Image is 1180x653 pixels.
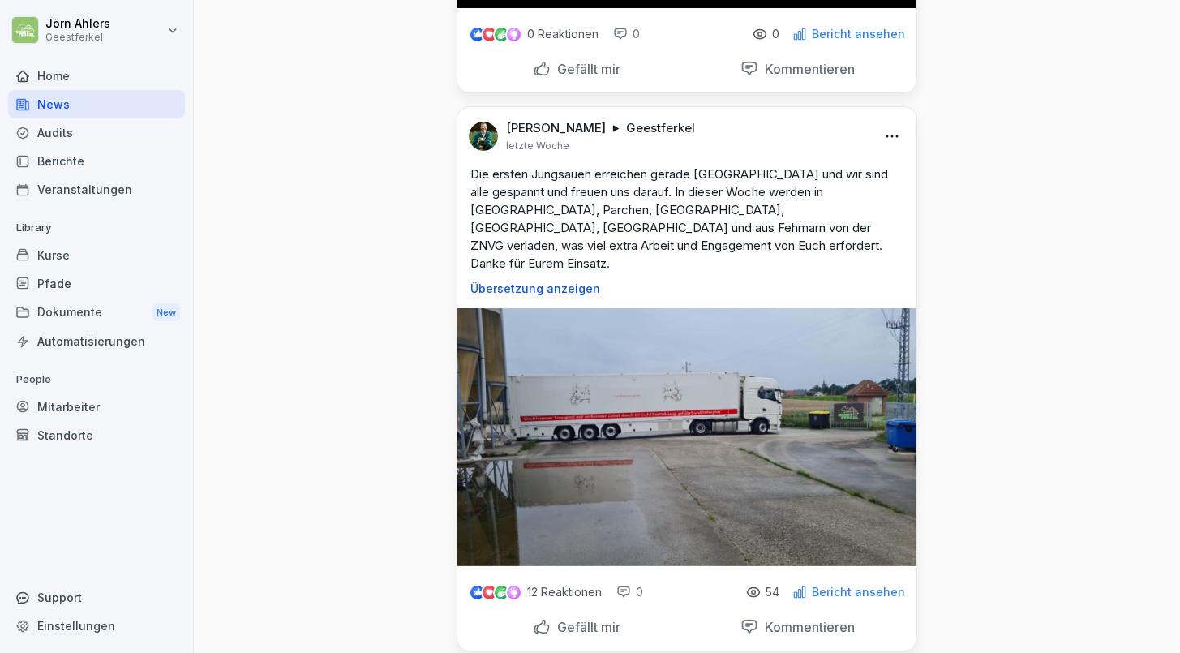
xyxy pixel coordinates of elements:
[8,298,185,328] div: Dokumente
[8,175,185,204] a: Veranstaltungen
[495,28,508,41] img: celebrate
[457,308,916,566] img: v2xnj4tzvwznhrw5z7nff7o0.png
[507,586,521,600] img: inspiring
[8,269,185,298] a: Pfade
[626,120,695,136] p: Geestferkel
[483,586,496,599] img: love
[152,303,180,322] div: New
[772,28,779,41] p: 0
[469,122,498,151] img: bjt6ac15zr3cwr6gyxmatz36.png
[551,619,620,635] p: Gefällt mir
[45,17,110,31] p: Jörn Ahlers
[613,26,640,42] div: 0
[8,612,185,640] a: Einstellungen
[483,28,496,41] img: love
[758,619,855,635] p: Kommentieren
[8,327,185,355] a: Automatisierungen
[8,298,185,328] a: DokumenteNew
[507,27,521,41] img: inspiring
[8,421,185,449] a: Standorte
[8,147,185,175] a: Berichte
[8,118,185,147] a: Audits
[812,28,905,41] p: Bericht ansehen
[758,61,855,77] p: Kommentieren
[506,120,606,136] p: [PERSON_NAME]
[471,586,484,599] img: like
[8,241,185,269] a: Kurse
[812,586,905,599] p: Bericht ansehen
[495,586,508,599] img: celebrate
[527,586,602,599] p: 12 Reaktionen
[506,140,569,153] p: letzte Woche
[8,90,185,118] a: News
[616,584,643,600] div: 0
[8,62,185,90] a: Home
[551,61,620,77] p: Gefällt mir
[527,28,599,41] p: 0 Reaktionen
[45,32,110,43] p: Geestferkel
[8,215,185,241] p: Library
[8,367,185,393] p: People
[8,393,185,421] a: Mitarbeiter
[8,583,185,612] div: Support
[470,282,903,295] p: Übersetzung anzeigen
[471,28,484,41] img: like
[766,586,779,599] p: 54
[470,165,903,273] p: Die ersten Jungsauen erreichen gerade [GEOGRAPHIC_DATA] und wir sind alle gespannt und freuen uns...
